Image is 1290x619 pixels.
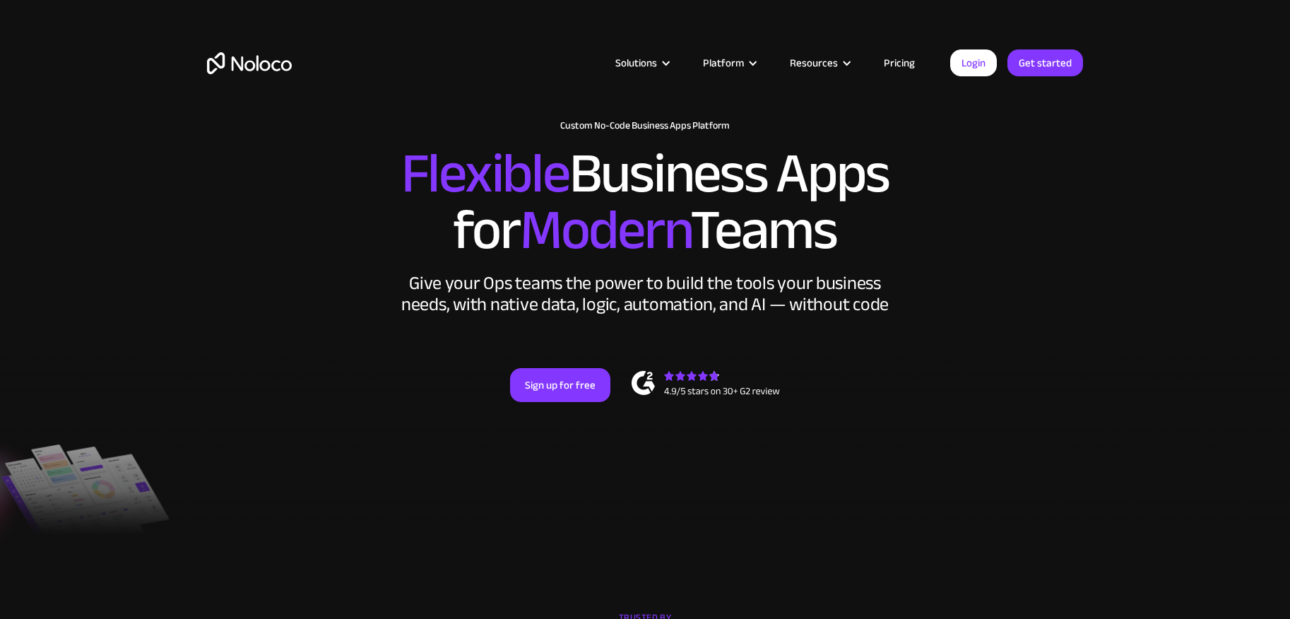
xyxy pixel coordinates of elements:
[866,54,933,72] a: Pricing
[615,54,657,72] div: Solutions
[685,54,772,72] div: Platform
[398,273,892,315] div: Give your Ops teams the power to build the tools your business needs, with native data, logic, au...
[207,52,292,74] a: home
[401,121,569,226] span: Flexible
[598,54,685,72] div: Solutions
[772,54,866,72] div: Resources
[950,49,997,76] a: Login
[207,146,1083,259] h2: Business Apps for Teams
[790,54,838,72] div: Resources
[510,368,610,402] a: Sign up for free
[1007,49,1083,76] a: Get started
[703,54,744,72] div: Platform
[520,177,690,283] span: Modern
